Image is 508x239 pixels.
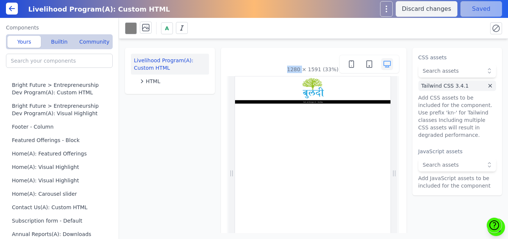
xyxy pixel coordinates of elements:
[248,74,267,81] a: Site Map
[42,36,76,48] button: Builtin
[363,58,375,70] button: Tablet
[418,54,496,61] label: CSS assets
[418,94,496,139] p: Add CSS assets to be included for the component. Use prefix 'kn-' for Tailwind classes Including ...
[7,36,41,48] button: Yours
[418,64,496,78] input: Search assets
[490,22,502,34] button: Reset all styles
[460,1,502,17] button: Saved
[418,158,496,172] input: Search assets
[137,75,209,88] button: HTML
[6,54,113,68] input: Search your components
[381,58,393,70] button: Desktop
[6,201,116,214] button: Contact Us(A): Custom HTML
[345,58,357,70] button: Mobile
[140,22,152,34] button: Background image
[6,174,116,187] button: Home(A): Visual Highlight
[418,148,496,155] label: JavaScript assets
[161,22,173,34] button: A
[242,74,245,81] p: AI
[6,99,116,120] button: Bright Future > Entrepreneurship Dev Program(A): Visual Highlight
[6,214,116,227] button: Subscription form - Default
[6,78,116,99] button: Bright Future > Entrepreneurship Dev Program(A): Custom HTML
[131,54,209,75] button: Livelihood Program(A): Custom HTML
[78,36,111,48] button: Community
[6,24,113,31] label: Components
[176,22,188,34] button: Italics
[125,22,137,34] button: Background color
[6,147,116,160] button: Home(A): Featured Offerings
[6,120,116,133] button: Footer - Column
[6,133,116,147] button: Featured Offerings - Block
[6,187,116,201] button: Home(A): Carousel slider
[209,74,241,81] a: Built with Konigle
[6,160,116,174] button: Home(A): Visual Highlight
[146,78,160,85] span: HTML
[418,174,496,189] p: Add JavaScript assets to be included for the component
[287,66,338,73] div: 1280 × 1591 (33%)
[165,25,169,32] span: A
[241,72,247,83] a: AI
[396,1,457,17] button: Discard changes
[418,81,496,91] li: Tailwind CSS 3.4.1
